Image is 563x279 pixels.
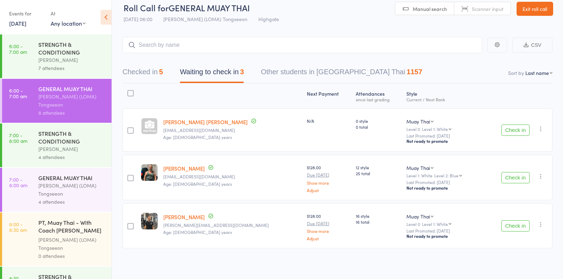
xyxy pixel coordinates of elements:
span: 25 total [356,170,401,176]
span: Age: [DEMOGRAPHIC_DATA] years [163,229,232,235]
small: Last Promoted: [DATE] [406,228,480,233]
span: [PERSON_NAME] (LOMA) Tongseeon [163,15,247,23]
div: since last grading [356,97,401,102]
span: 16 total [356,219,401,225]
div: 7 attendees [38,64,106,72]
span: 16 style [356,213,401,219]
div: $128.00 [307,164,350,192]
div: Level 1: White [406,173,480,178]
div: Not ready to promote [406,185,480,191]
a: 8:00 -8:30 amPT, Muay Thai - With Coach [PERSON_NAME] (30 minutes)[PERSON_NAME] (LOMA) Tongseeon0... [2,213,112,266]
a: 6:00 -7:00 amGENERAL MUAY THAI[PERSON_NAME] (LOMA) Tongseeon8 attendees [2,79,112,123]
div: Muay Thai [406,164,430,171]
time: 6:00 - 7:00 am [9,43,27,55]
div: 3 [240,68,244,76]
div: GENERAL MUAY THAI [38,174,106,182]
span: Scanner input [472,5,504,12]
span: Age: [DEMOGRAPHIC_DATA] years [163,134,232,140]
a: Adjust [307,236,350,241]
span: 12 style [356,164,401,170]
a: 6:00 -7:00 amSTRENGTH & CONDITIONING[PERSON_NAME]7 attendees [2,34,112,78]
time: 7:00 - 8:00 am [9,132,27,144]
div: PT, Muay Thai - With Coach [PERSON_NAME] (30 minutes) [38,218,106,236]
a: [PERSON_NAME] [163,165,205,172]
button: Check in [501,220,530,232]
a: Show more [307,180,350,185]
span: [DATE] 06:00 [124,15,152,23]
a: [PERSON_NAME] [PERSON_NAME] [163,118,248,126]
div: Muay Thai [406,118,430,125]
div: 0 attendees [38,252,106,260]
a: 7:00 -8:00 amSTRENGTH & CONDITIONING[PERSON_NAME]4 attendees [2,123,112,167]
div: GENERAL MUAY THAI [38,85,106,93]
div: Not ready to promote [406,233,480,239]
small: Last Promoted: [DATE] [406,133,480,138]
button: Other students in [GEOGRAPHIC_DATA] Thai1157 [261,64,422,83]
div: Current / Next Rank [406,97,480,102]
div: Level 1: White [422,222,448,226]
small: Last Promoted: [DATE] [406,180,480,185]
div: Level 2: Blue [434,173,458,178]
div: Style [404,87,483,105]
span: Roll Call for [124,2,169,13]
div: Next Payment [304,87,353,105]
div: 5 [159,68,163,76]
div: 8 attendees [38,109,106,117]
a: Adjust [307,188,350,192]
div: Events for [9,8,44,19]
div: [PERSON_NAME] (LOMA) Tongseeon [38,182,106,198]
time: 8:00 - 8:30 am [9,221,27,233]
button: CSV [512,38,552,53]
div: 4 attendees [38,153,106,161]
span: Highgate [258,15,279,23]
a: [DATE] [9,19,26,27]
div: Level 1: White [422,127,448,131]
div: Atten­dances [353,87,404,105]
span: GENERAL MUAY THAI [169,2,250,13]
div: [PERSON_NAME] (LOMA) Tongseeon [38,93,106,109]
time: 6:00 - 7:00 am [9,88,27,99]
img: image1728291135.png [141,164,158,181]
span: 0 style [356,118,401,124]
div: STRENGTH & CONDITIONING [38,40,106,56]
div: Not ready to promote [406,138,480,144]
div: Any location [51,19,86,27]
a: 7:00 -8:00 amGENERAL MUAY THAI[PERSON_NAME] (LOMA) Tongseeon4 attendees [2,168,112,212]
label: Sort by [508,69,524,76]
div: Level 0 [406,222,480,226]
div: At [51,8,86,19]
time: 7:00 - 8:00 am [9,177,27,188]
input: Search by name [122,37,482,53]
small: bayleyjamesdobbs@gmail.com [163,128,301,133]
div: [PERSON_NAME] (LOMA) Tongseeon [38,236,106,252]
div: N/A [307,118,350,124]
div: Muay Thai [406,213,430,220]
span: 0 total [356,124,401,130]
button: Waiting to check in3 [180,64,244,83]
a: Exit roll call [517,2,553,16]
div: STRENGTH & CONDITIONING [38,129,106,145]
div: Last name [525,69,549,76]
img: image1747605861.png [141,213,158,229]
div: 4 attendees [38,198,106,206]
small: afimpel@aol.com [163,174,301,179]
small: Due [DATE] [307,172,350,177]
button: Check in [501,172,530,183]
span: Manual search [413,5,447,12]
a: [PERSON_NAME] [163,213,205,221]
small: Due [DATE] [307,221,350,226]
small: kevin@nani.com.au [163,223,301,228]
div: 1157 [407,68,423,76]
span: Age: [DEMOGRAPHIC_DATA] years [163,181,232,187]
a: Show more [307,229,350,233]
div: Level 0 [406,127,480,131]
div: [PERSON_NAME] [38,56,106,64]
button: Checked in5 [122,64,163,83]
div: $128.00 [307,213,350,241]
div: [PERSON_NAME] [38,145,106,153]
button: Check in [501,125,530,136]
